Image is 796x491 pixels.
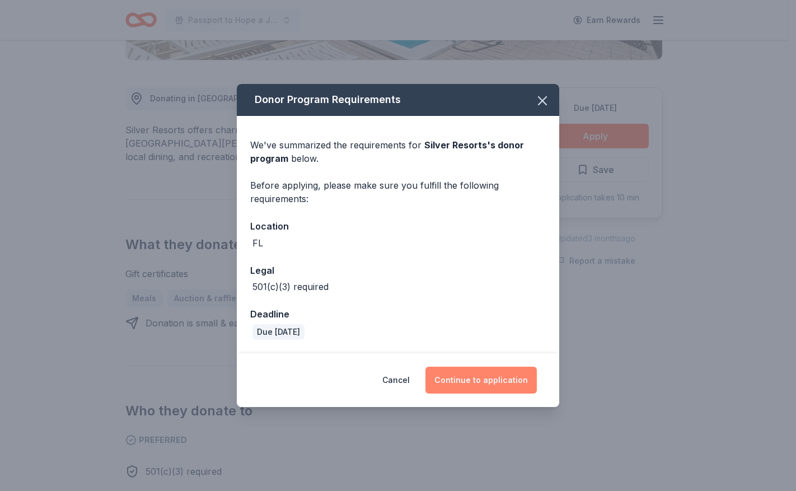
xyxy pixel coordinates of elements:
div: We've summarized the requirements for below. [250,138,546,165]
div: 501(c)(3) required [252,280,329,293]
div: Due [DATE] [252,324,305,340]
div: Deadline [250,307,546,321]
div: Legal [250,263,546,278]
div: Donor Program Requirements [237,84,559,116]
button: Cancel [382,367,410,394]
div: Before applying, please make sure you fulfill the following requirements: [250,179,546,205]
div: FL [252,236,263,250]
button: Continue to application [425,367,537,394]
div: Location [250,219,546,233]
